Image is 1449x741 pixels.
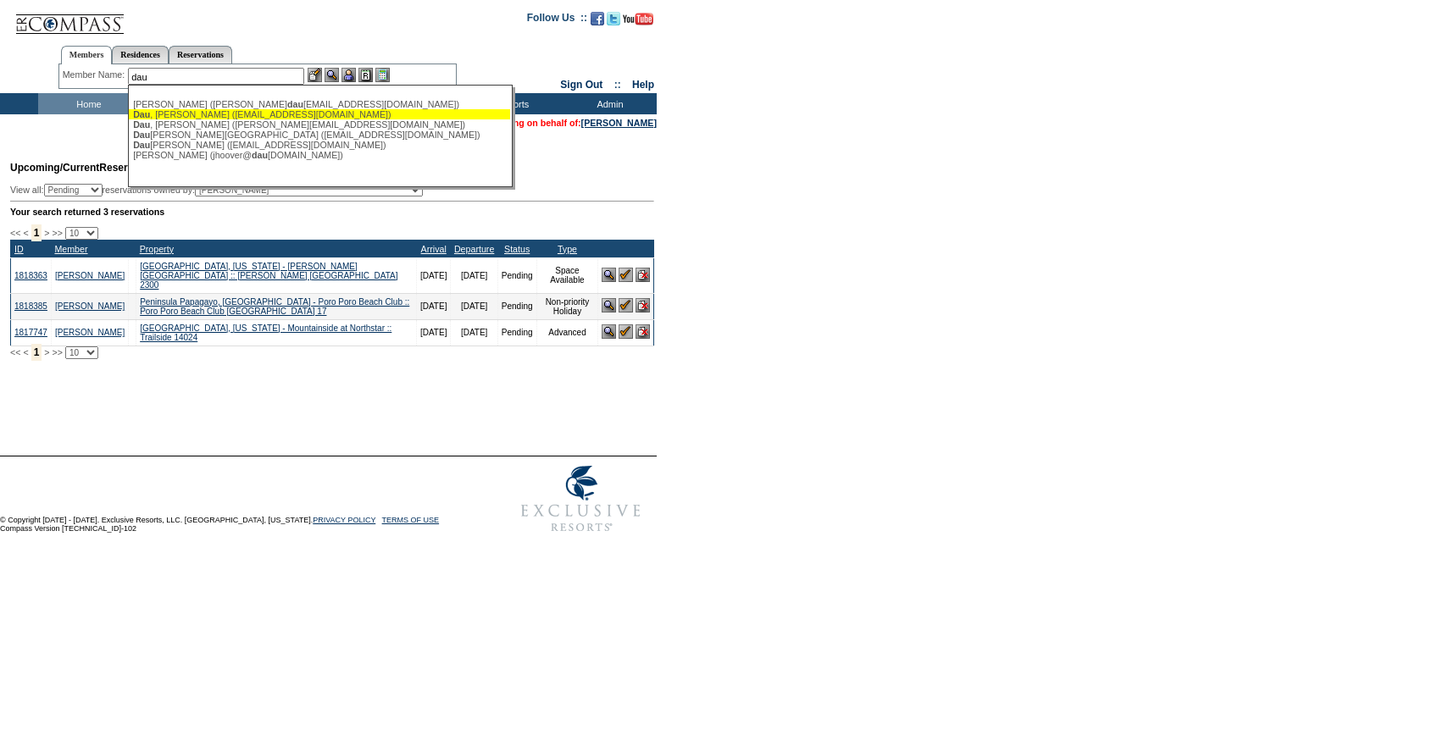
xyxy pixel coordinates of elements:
[308,68,322,82] img: b_edit.gif
[10,184,430,196] div: View all: reservations owned by:
[607,17,620,27] a: Follow us on Twitter
[133,150,506,160] div: [PERSON_NAME] (jhoover@ [DOMAIN_NAME])
[287,99,303,109] span: dau
[14,328,47,337] a: 1817747
[14,301,47,311] a: 1818385
[10,207,654,217] div: Your search returned 3 reservations
[536,257,598,293] td: Space Available
[112,46,169,64] a: Residences
[31,224,42,241] span: 1
[559,93,657,114] td: Admin
[10,162,99,174] span: Upcoming/Current
[38,93,136,114] td: Home
[619,298,633,312] img: Confirm Reservation
[358,68,373,82] img: Reservations
[133,109,506,119] div: , [PERSON_NAME] ([EMAIL_ADDRESS][DOMAIN_NAME])
[63,68,128,82] div: Member Name:
[44,347,49,357] span: >
[54,244,87,254] a: Member
[536,319,598,346] td: Advanced
[133,130,506,140] div: [PERSON_NAME][GEOGRAPHIC_DATA] ([EMAIL_ADDRESS][DOMAIN_NAME])
[133,140,506,150] div: [PERSON_NAME] ([EMAIL_ADDRESS][DOMAIN_NAME])
[55,271,125,280] a: [PERSON_NAME]
[44,228,49,238] span: >
[416,319,450,346] td: [DATE]
[169,46,232,64] a: Reservations
[133,109,150,119] span: Dau
[636,298,650,312] img: Cancel Reservation
[451,319,497,346] td: [DATE]
[581,118,657,128] a: [PERSON_NAME]
[558,244,577,254] a: Type
[23,228,28,238] span: <
[560,79,602,91] a: Sign Out
[14,271,47,280] a: 1818363
[505,456,657,541] img: Exclusive Resorts
[632,79,654,91] a: Help
[133,119,150,130] span: Dau
[416,293,450,319] td: [DATE]
[140,323,391,342] a: [GEOGRAPHIC_DATA], [US_STATE] - Mountainside at Northstar :: Trailside 14024
[252,150,268,160] span: dau
[623,17,653,27] a: Subscribe to our YouTube Channel
[31,344,42,361] span: 1
[527,10,587,30] td: Follow Us ::
[614,79,621,91] span: ::
[416,257,450,293] td: [DATE]
[591,17,604,27] a: Become our fan on Facebook
[607,12,620,25] img: Follow us on Twitter
[451,293,497,319] td: [DATE]
[602,268,616,282] img: View Reservation
[52,228,62,238] span: >>
[497,319,536,346] td: Pending
[52,347,62,357] span: >>
[133,130,150,140] span: Dau
[140,297,409,316] a: Peninsula Papagayo, [GEOGRAPHIC_DATA] - Poro Poro Beach Club :: Poro Poro Beach Club [GEOGRAPHIC_...
[325,68,339,82] img: View
[61,46,113,64] a: Members
[454,244,494,254] a: Departure
[421,244,447,254] a: Arrival
[591,12,604,25] img: Become our fan on Facebook
[382,516,440,524] a: TERMS OF USE
[623,13,653,25] img: Subscribe to our YouTube Channel
[536,293,598,319] td: Non-priority Holiday
[341,68,356,82] img: Impersonate
[497,293,536,319] td: Pending
[602,324,616,339] img: View Reservation
[10,347,20,357] span: <<
[14,244,24,254] a: ID
[133,140,150,150] span: Dau
[133,119,506,130] div: , [PERSON_NAME] ([PERSON_NAME][EMAIL_ADDRESS][DOMAIN_NAME])
[463,118,657,128] span: You are acting on behalf of:
[55,301,125,311] a: [PERSON_NAME]
[55,328,125,337] a: [PERSON_NAME]
[140,244,174,254] a: Property
[497,257,536,293] td: Pending
[636,324,650,339] img: Cancel Reservation
[636,268,650,282] img: Cancel Reservation
[619,268,633,282] img: Confirm Reservation
[133,99,506,109] div: [PERSON_NAME] ([PERSON_NAME] [EMAIL_ADDRESS][DOMAIN_NAME])
[10,228,20,238] span: <<
[504,244,530,254] a: Status
[140,262,397,290] a: [GEOGRAPHIC_DATA], [US_STATE] - [PERSON_NAME][GEOGRAPHIC_DATA] :: [PERSON_NAME] [GEOGRAPHIC_DATA]...
[602,298,616,312] img: View Reservation
[375,68,390,82] img: b_calculator.gif
[10,162,164,174] span: Reservations
[619,324,633,339] img: Confirm Reservation
[23,347,28,357] span: <
[313,516,375,524] a: PRIVACY POLICY
[451,257,497,293] td: [DATE]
